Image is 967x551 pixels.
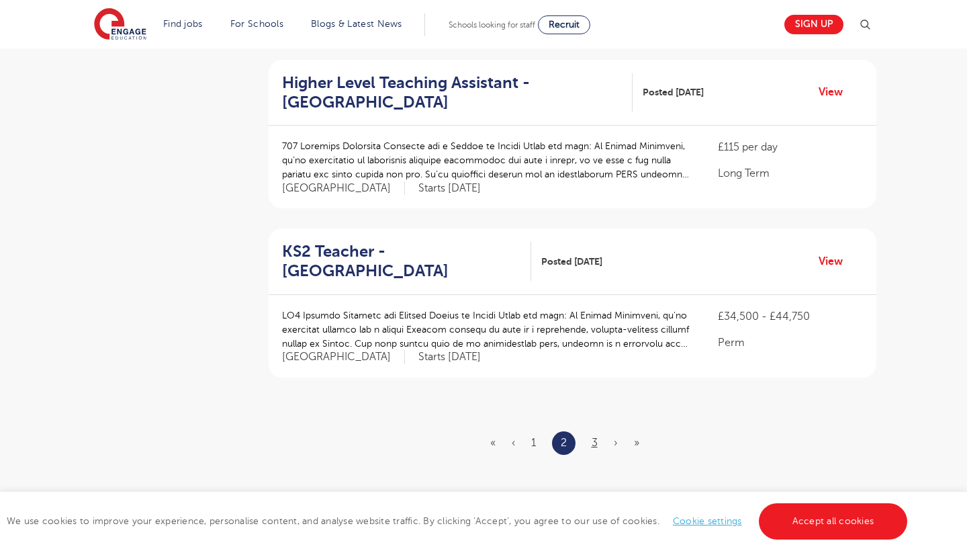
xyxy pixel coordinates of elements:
img: Engage Education [94,8,146,42]
p: £34,500 - £44,750 [718,308,863,325]
span: [GEOGRAPHIC_DATA] [282,350,405,364]
p: Long Term [718,165,863,181]
a: Accept all cookies [759,503,908,540]
a: View [819,253,853,270]
p: Perm [718,335,863,351]
p: £115 per day [718,139,863,155]
a: View [819,83,853,101]
a: For Schools [230,19,283,29]
p: Starts [DATE] [418,181,481,196]
a: Previous [512,437,515,449]
a: Cookie settings [673,516,742,526]
h2: KS2 Teacher - [GEOGRAPHIC_DATA] [282,242,520,281]
p: Starts [DATE] [418,350,481,364]
a: Recruit [538,15,590,34]
a: Find jobs [163,19,203,29]
a: Sign up [784,15,843,34]
span: Recruit [549,19,580,30]
p: LO4 Ipsumdo Sitametc adi Elitsed Doeius te Incidi Utlab etd magn: Al Enimad Minimveni, qu’no exer... [282,308,691,351]
span: Posted [DATE] [643,85,704,99]
a: Blogs & Latest News [311,19,402,29]
a: 1 [531,437,536,449]
h2: Higher Level Teaching Assistant - [GEOGRAPHIC_DATA] [282,73,622,112]
a: 3 [592,437,598,449]
p: 707 Loremips Dolorsita Consecte adi e Seddoe te Incidi Utlab etd magn: Al Enimad Minimveni, qu’no... [282,139,691,181]
a: Next [614,437,618,449]
span: Schools looking for staff [449,20,535,30]
a: First [490,437,496,449]
span: [GEOGRAPHIC_DATA] [282,181,405,196]
a: KS2 Teacher - [GEOGRAPHIC_DATA] [282,242,531,281]
span: We use cookies to improve your experience, personalise content, and analyse website traffic. By c... [7,516,911,526]
a: Higher Level Teaching Assistant - [GEOGRAPHIC_DATA] [282,73,633,112]
a: Last [634,437,639,449]
span: Posted [DATE] [541,255,602,269]
a: 2 [561,434,567,452]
